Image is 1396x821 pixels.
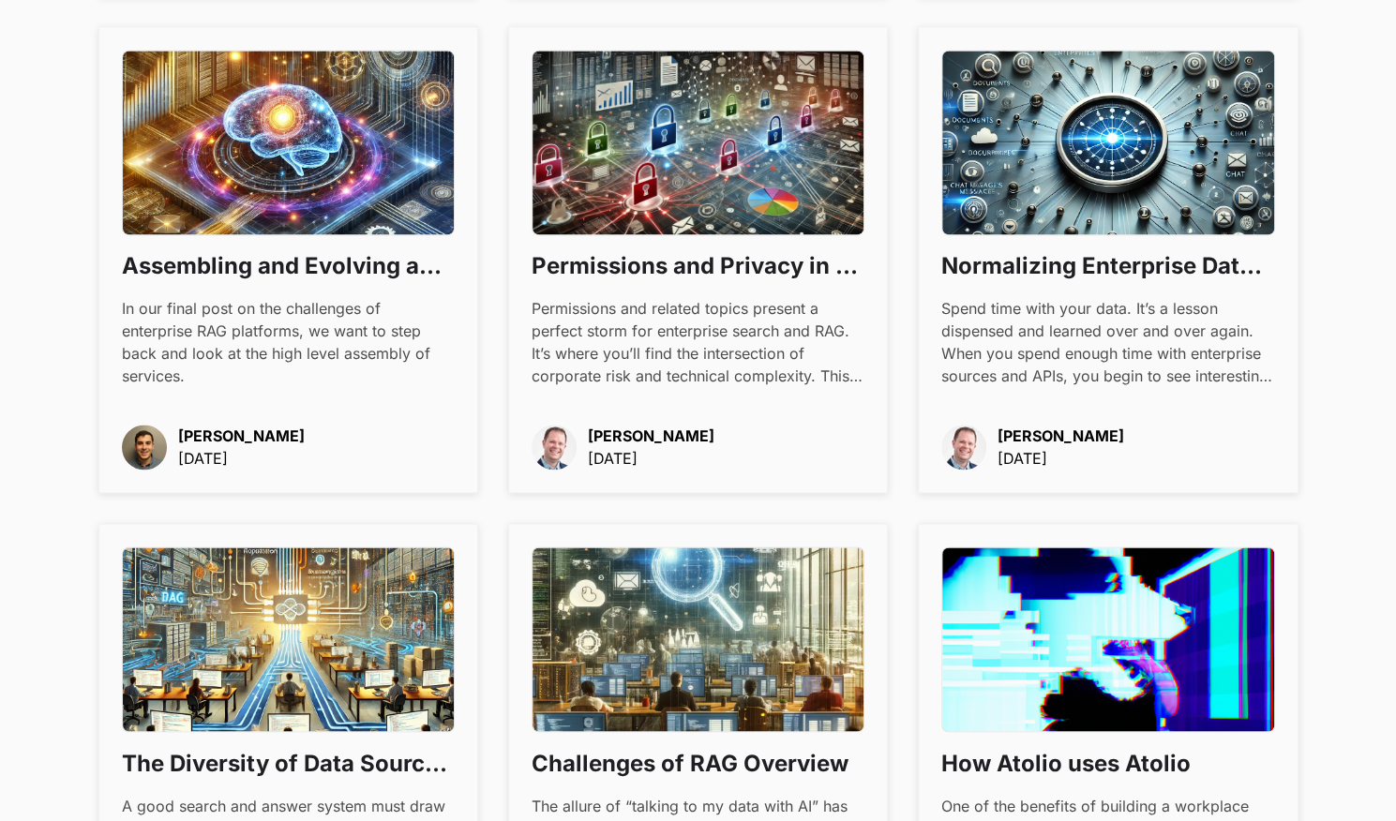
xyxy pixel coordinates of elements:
a: Permissions and Privacy in an Enterprise RAG PlatformPermissions and related topics present a per... [508,26,888,493]
p: [DATE] [998,447,1124,470]
p: [DATE] [588,447,714,470]
h3: Assembling and Evolving an Enterprise RAG Platform [122,250,455,282]
div: Spend time with your data. It’s a lesson dispensed and learned over and over again. When you spen... [941,297,1274,387]
div: Permissions and related topics present a perfect storm for enterprise search and RAG. It’s where ... [532,297,864,387]
p: [PERSON_NAME] [178,425,305,447]
h3: Permissions and Privacy in an Enterprise RAG Platform [532,250,864,282]
p: [PERSON_NAME] [588,425,714,447]
h3: How Atolio uses Atolio [941,747,1274,779]
a: Normalizing Enterprise Data for Effective Search and RAGSpend time with your data. It’s a lesson ... [918,26,1298,493]
div: In our final post on the challenges of enterprise RAG platforms, we want to step back and look at... [122,297,455,387]
div: 聊天小工具 [1302,731,1396,821]
p: [DATE] [178,447,305,470]
h3: Challenges of RAG Overview [532,747,864,779]
iframe: Chat Widget [1302,731,1396,821]
a: Assembling and Evolving an Enterprise RAG PlatformIn our final post on the challenges of enterpri... [98,26,478,493]
h3: The Diversity of Data Sources for RAG in the Enterprise [122,747,455,779]
p: [PERSON_NAME] [998,425,1124,447]
h3: Normalizing Enterprise Data for Effective Search and RAG [941,250,1274,282]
